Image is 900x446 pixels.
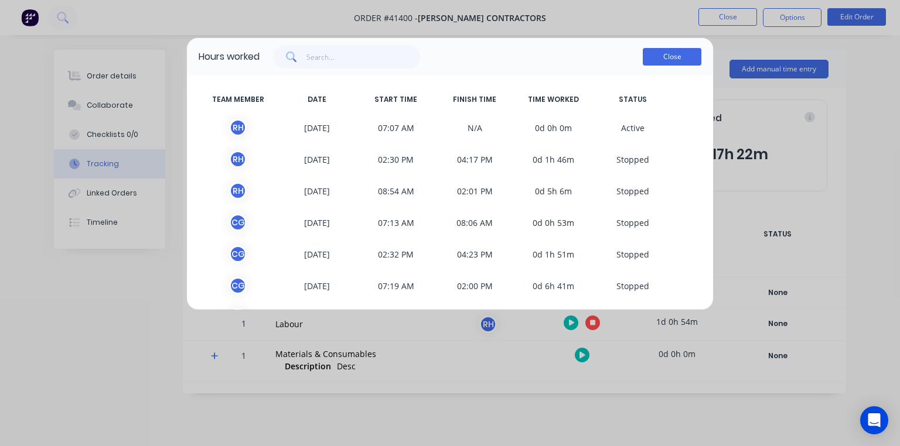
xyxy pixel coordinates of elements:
[593,94,672,105] span: STATUS
[278,214,357,231] span: [DATE]
[356,182,435,200] span: 08:54 AM
[278,94,357,105] span: DATE
[278,308,357,326] span: [DATE]
[514,150,594,168] span: 0d 1h 46m
[593,214,672,231] span: S topped
[593,119,672,136] span: A ctive
[593,308,672,326] span: S topped
[199,94,278,105] span: TEAM MEMBER
[514,245,594,263] span: 0d 1h 51m
[593,150,672,168] span: S topped
[593,245,672,263] span: S topped
[435,214,514,231] span: 08:06 AM
[435,277,514,294] span: 02:00 PM
[356,308,435,326] span: 02:34 PM
[356,150,435,168] span: 02:30 PM
[229,308,247,326] div: C G
[356,245,435,263] span: 02:32 PM
[514,308,594,326] span: 0d 1h 0m
[435,182,514,200] span: 02:01 PM
[643,48,701,66] button: Close
[278,245,357,263] span: [DATE]
[514,214,594,231] span: 0d 0h 53m
[860,406,888,434] div: Open Intercom Messenger
[278,277,357,294] span: [DATE]
[514,94,594,105] span: TIME WORKED
[229,277,247,294] div: C G
[199,50,260,64] div: Hours worked
[593,277,672,294] span: S topped
[435,94,514,105] span: FINISH TIME
[356,277,435,294] span: 07:19 AM
[229,245,247,263] div: C G
[356,94,435,105] span: START TIME
[514,119,594,136] span: 0d 0h 0m
[278,119,357,136] span: [DATE]
[278,182,357,200] span: [DATE]
[229,182,247,200] div: R H
[593,182,672,200] span: S topped
[229,214,247,231] div: C G
[306,45,421,68] input: Search...
[514,277,594,294] span: 0d 6h 41m
[514,182,594,200] span: 0d 5h 6m
[435,119,514,136] span: N/A
[356,214,435,231] span: 07:13 AM
[435,150,514,168] span: 04:17 PM
[435,308,514,326] span: 03:34 PM
[356,119,435,136] span: 07:07 AM
[278,150,357,168] span: [DATE]
[229,119,247,136] div: R H
[229,150,247,168] div: R H
[435,245,514,263] span: 04:23 PM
